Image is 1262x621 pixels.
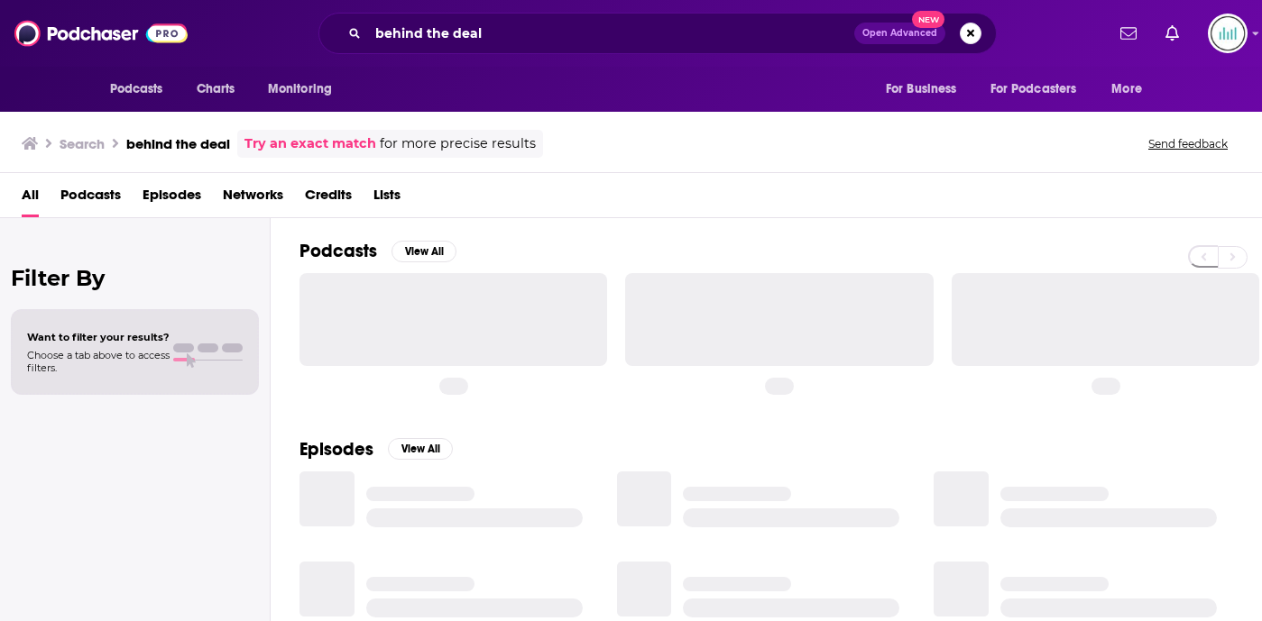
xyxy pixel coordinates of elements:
span: Logged in as podglomerate [1208,14,1248,53]
span: Monitoring [268,77,332,102]
button: View All [391,241,456,262]
h2: Episodes [299,438,373,461]
a: Episodes [143,180,201,217]
button: open menu [1099,72,1165,106]
h3: Search [60,135,105,152]
img: Podchaser - Follow, Share and Rate Podcasts [14,16,188,50]
a: Credits [305,180,352,217]
button: Send feedback [1143,136,1233,151]
a: Show notifications dropdown [1158,18,1186,49]
span: New [912,11,944,28]
button: open menu [979,72,1103,106]
a: Show notifications dropdown [1113,18,1144,49]
a: PodcastsView All [299,240,456,262]
button: Show profile menu [1208,14,1248,53]
span: Choose a tab above to access filters. [27,349,170,374]
button: Open AdvancedNew [854,23,945,44]
a: Networks [223,180,283,217]
button: open menu [873,72,980,106]
a: All [22,180,39,217]
span: Want to filter your results? [27,331,170,343]
a: Try an exact match [244,133,376,154]
h2: Podcasts [299,240,377,262]
img: User Profile [1208,14,1248,53]
a: Charts [185,72,246,106]
span: Podcasts [110,77,163,102]
a: Lists [373,180,401,217]
span: Open Advanced [862,29,937,38]
h3: behind the deal [126,135,230,152]
span: For Podcasters [990,77,1077,102]
span: For Business [886,77,957,102]
h2: Filter By [11,265,259,291]
a: EpisodesView All [299,438,453,461]
button: View All [388,438,453,460]
span: Charts [197,77,235,102]
a: Podcasts [60,180,121,217]
div: Search podcasts, credits, & more... [318,13,997,54]
span: More [1111,77,1142,102]
input: Search podcasts, credits, & more... [368,19,854,48]
span: for more precise results [380,133,536,154]
button: open menu [255,72,355,106]
button: open menu [97,72,187,106]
